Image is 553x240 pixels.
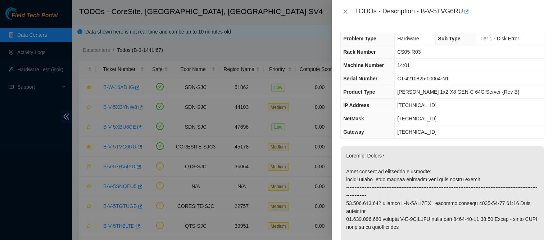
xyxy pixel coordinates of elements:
span: NetMask [343,116,364,121]
span: [TECHNICAL_ID] [397,129,436,135]
span: close [343,9,348,14]
span: Hardware [397,36,419,41]
span: CS05-R03 [397,49,421,55]
span: CT-4210825-00064-N1 [397,76,449,81]
span: Problem Type [343,36,376,41]
span: Serial Number [343,76,377,81]
span: [TECHNICAL_ID] [397,116,436,121]
span: Product Type [343,89,375,95]
span: Sub Type [438,36,461,41]
span: Tier 1 - Disk Error [480,36,519,41]
span: Gateway [343,129,364,135]
span: [TECHNICAL_ID] [397,102,436,108]
span: [PERSON_NAME] 1x2-X8 GEN-C 64G Server {Rev B} [397,89,519,95]
span: 14:01 [397,62,410,68]
button: Close [340,8,350,15]
span: IP Address [343,102,369,108]
span: Machine Number [343,62,384,68]
div: TODOs - Description - B-V-5TVG6RU [355,6,544,17]
span: Rack Number [343,49,376,55]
